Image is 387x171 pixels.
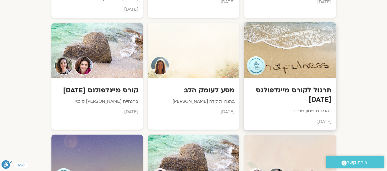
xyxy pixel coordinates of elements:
[74,57,93,75] img: Teacher
[56,98,138,105] p: בהנחיית [PERSON_NAME] קונטי
[151,57,169,75] img: Teacher
[247,56,266,75] img: Teacher
[248,107,332,115] p: בהנחיית מגוון מנחים
[56,6,138,13] p: [DATE]
[148,23,239,130] a: Teacherמסע לעומק הלבבהנחיית לילה [PERSON_NAME][DATE]
[244,23,336,130] a: Teacherתרגול לקורס מיינדפולנס [DATE]בהנחיית מגוון מנחים[DATE]
[152,86,235,95] h3: מסע לעומק הלב
[347,158,369,167] span: יצירת קשר
[326,156,384,168] a: יצירת קשר
[152,98,235,105] p: בהנחיית לילה [PERSON_NAME]
[248,118,332,126] p: [DATE]
[56,86,138,95] h3: קורס מיינדפולנס [DATE]
[56,108,138,116] p: [DATE]
[51,23,143,130] a: TeacherTeacherקורס מיינדפולנס [DATE]בהנחיית [PERSON_NAME] קונטי[DATE]
[152,108,235,116] p: [DATE]
[54,57,73,75] img: Teacher
[248,86,332,104] h3: תרגול לקורס מיינדפולנס [DATE]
